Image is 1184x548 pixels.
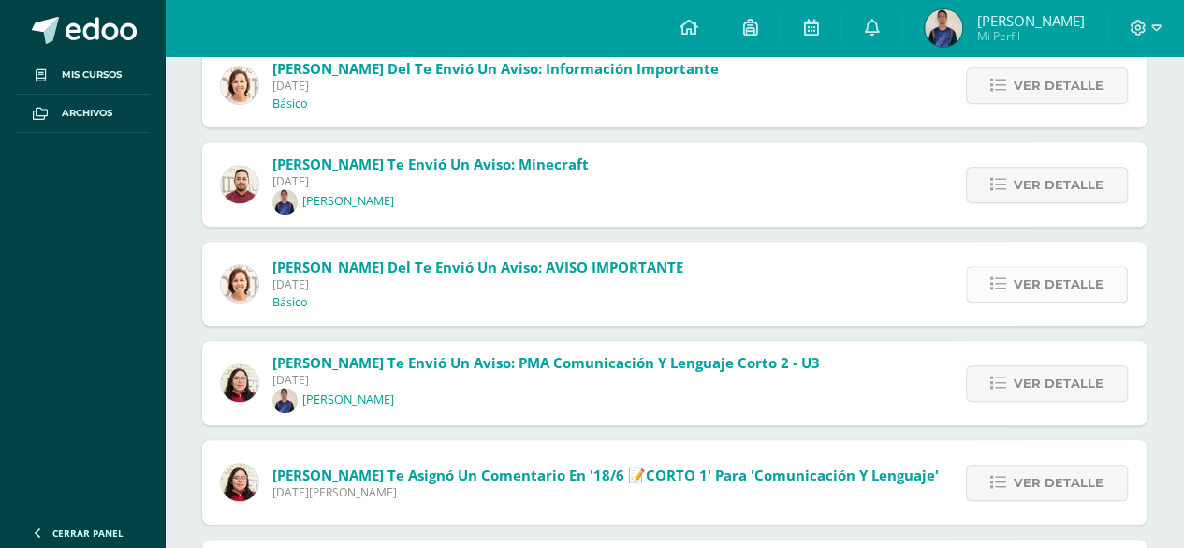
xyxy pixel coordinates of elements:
[1014,168,1104,202] span: Ver detalle
[221,67,258,104] img: c73c3e7115ebaba44cf6c1e27de5d20f.png
[221,166,258,203] img: e5b019aa7f8ef8ca40c9d9cad2d12463.png
[272,189,298,215] img: 4c727da44160a9297d8ce2920a477ee1.png
[1014,267,1104,302] span: Ver detalle
[221,265,258,303] img: c73c3e7115ebaba44cf6c1e27de5d20f.png
[272,295,308,310] p: Básico
[302,194,394,209] p: [PERSON_NAME]
[272,353,820,372] span: [PERSON_NAME] te envió un aviso: PMA Comunicación y Lenguaje Corto 2 - U3
[976,28,1084,44] span: Mi Perfil
[272,276,683,292] span: [DATE]
[272,173,589,189] span: [DATE]
[52,526,124,540] span: Cerrar panel
[272,372,820,388] span: [DATE]
[272,96,308,111] p: Básico
[272,388,298,413] img: 4c727da44160a9297d8ce2920a477ee1.png
[221,364,258,402] img: c6b4b3f06f981deac34ce0a071b61492.png
[272,59,719,78] span: [PERSON_NAME] del te envió un aviso: Información importante
[62,106,112,121] span: Archivos
[1014,68,1104,103] span: Ver detalle
[221,464,258,501] img: c6b4b3f06f981deac34ce0a071b61492.png
[302,392,394,407] p: [PERSON_NAME]
[62,67,122,82] span: Mis cursos
[976,11,1084,30] span: [PERSON_NAME]
[1014,366,1104,401] span: Ver detalle
[272,258,683,276] span: [PERSON_NAME] del te envió un aviso: AVISO IMPORTANTE
[15,95,150,133] a: Archivos
[272,155,589,173] span: [PERSON_NAME] te envió un aviso: Minecraft
[272,78,719,94] span: [DATE]
[15,56,150,95] a: Mis cursos
[1014,466,1104,500] span: Ver detalle
[272,466,939,484] span: [PERSON_NAME] te asignó un comentario en '18/6 📝CORTO 1' para 'Comunicación y Lenguaje'
[272,484,939,500] span: [DATE][PERSON_NAME]
[925,9,962,47] img: 2dd6b1747887d1c07ec5915245b443e1.png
